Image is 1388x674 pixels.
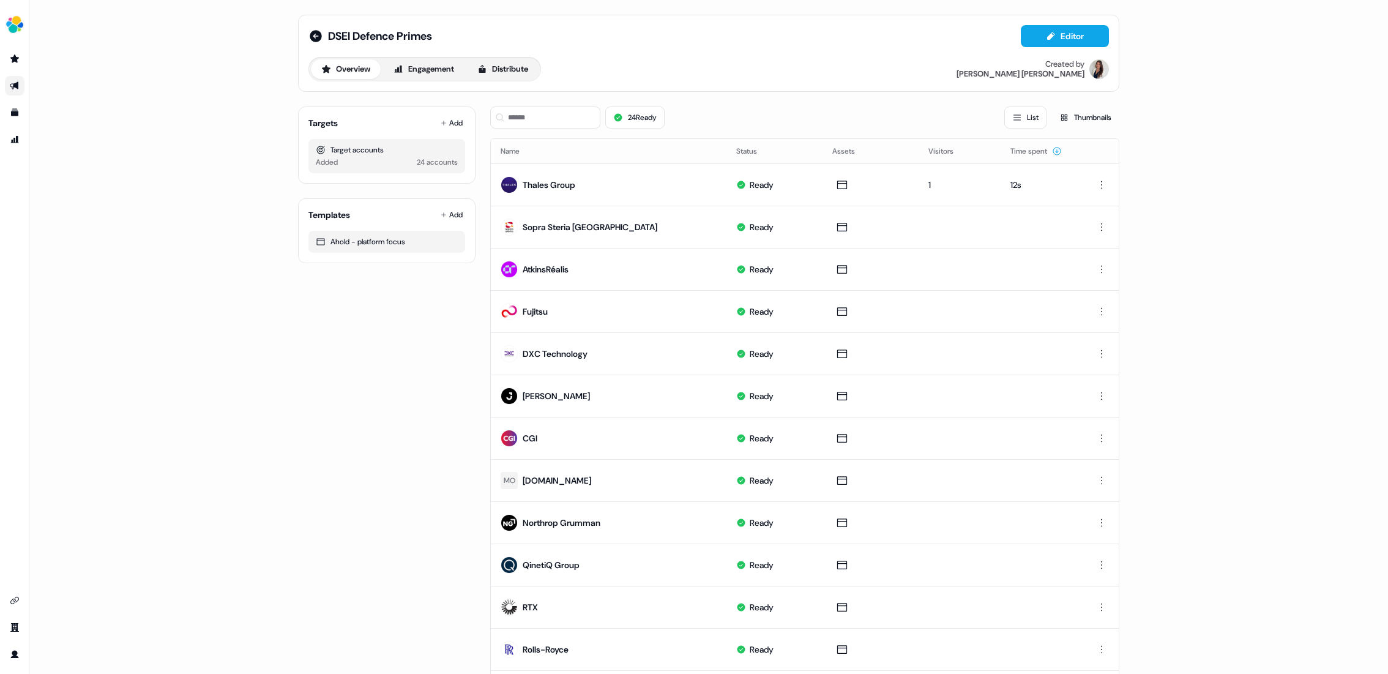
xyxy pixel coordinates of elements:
div: Ready [750,390,774,402]
a: Go to templates [5,103,24,122]
span: DSEI Defence Primes [328,29,432,43]
button: Status [736,140,772,162]
div: Ready [750,432,774,444]
div: RTX [523,601,538,613]
div: Northrop Grumman [523,517,600,529]
div: Created by [1045,59,1084,69]
div: CGI [523,432,537,444]
div: Templates [308,209,350,221]
button: Editor [1021,25,1109,47]
div: 24 accounts [417,156,458,168]
div: Ready [750,559,774,571]
div: [PERSON_NAME] [PERSON_NAME] [957,69,1084,79]
a: Go to profile [5,645,24,664]
button: Engagement [383,59,465,79]
button: 24Ready [605,107,665,129]
img: Kelly [1089,59,1109,79]
div: 1 [928,179,991,191]
div: Rolls-Royce [523,643,569,656]
div: Ready [750,348,774,360]
div: AtkinsRéalis [523,263,569,275]
div: Ready [750,221,774,233]
button: List [1004,107,1047,129]
div: QinetiQ Group [523,559,580,571]
div: Ready [750,643,774,656]
div: Fujitsu [523,305,548,318]
button: Time spent [1010,140,1062,162]
div: [DOMAIN_NAME] [523,474,591,487]
div: Ready [750,179,774,191]
div: Targets [308,117,338,129]
a: Editor [1021,31,1109,44]
div: Ready [750,601,774,613]
div: Ready [750,263,774,275]
a: Go to team [5,618,24,637]
button: Name [501,140,534,162]
div: Sopra Steria [GEOGRAPHIC_DATA] [523,221,657,233]
div: DXC Technology [523,348,588,360]
div: Ready [750,474,774,487]
div: Ahold - platform focus [316,236,458,248]
div: Target accounts [316,144,458,156]
a: Go to integrations [5,591,24,610]
a: Go to outbound experience [5,76,24,95]
div: Added [316,156,338,168]
div: Ready [750,305,774,318]
button: Distribute [467,59,539,79]
button: Thumbnails [1051,107,1119,129]
button: Visitors [928,140,968,162]
button: Overview [311,59,381,79]
button: Add [438,114,465,132]
div: 12s [1010,179,1070,191]
div: MO [504,474,515,487]
div: Ready [750,517,774,529]
div: [PERSON_NAME] [523,390,590,402]
button: Add [438,206,465,223]
div: Thales Group [523,179,575,191]
a: Go to prospects [5,49,24,69]
a: Go to attribution [5,130,24,149]
th: Assets [823,139,919,163]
